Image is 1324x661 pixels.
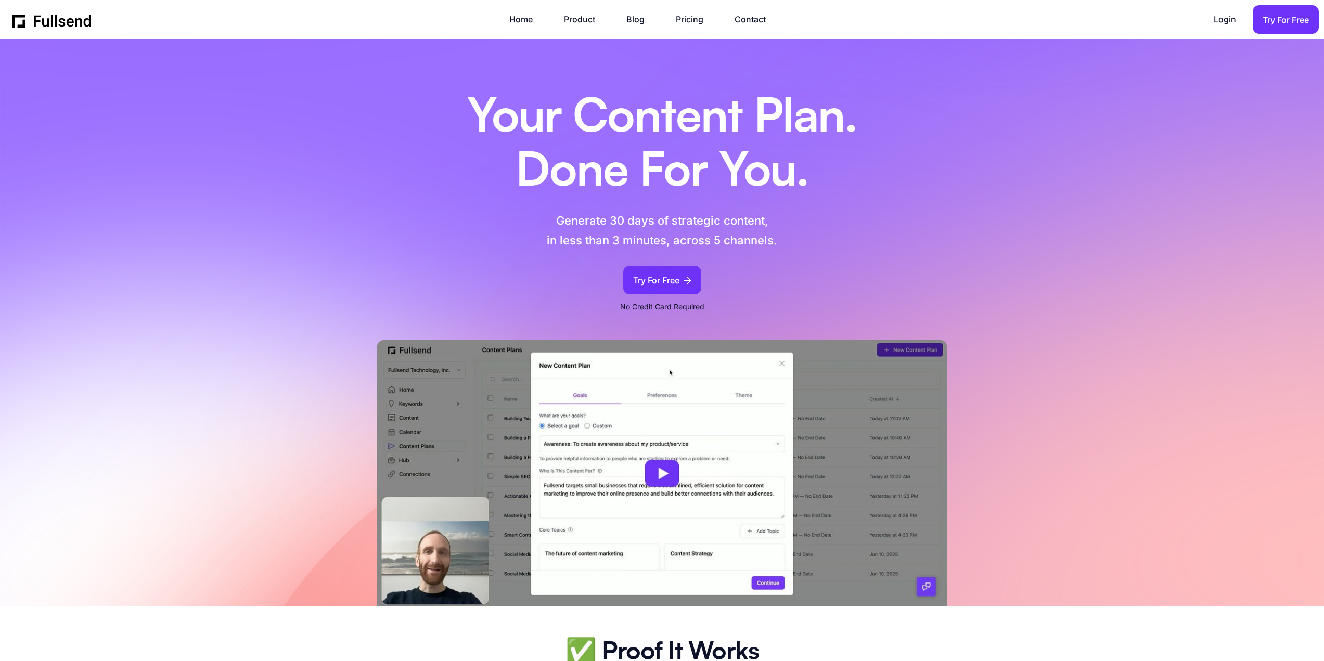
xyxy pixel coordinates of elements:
[735,12,776,27] a: Contact
[620,301,704,313] p: No Credit Card Required
[509,12,543,27] a: Home
[12,12,92,28] a: home
[1263,13,1309,27] div: Try For Free
[1214,12,1246,27] a: Login
[623,266,701,294] a: Try For Free
[441,91,883,199] h1: Your Content Plan. Done For You.
[492,211,832,250] p: Generate 30 days of strategic content, in less than 3 minutes, across 5 channels.
[633,274,679,288] div: Try For Free
[564,12,606,27] a: Product
[1253,5,1319,34] a: Try For Free
[626,12,655,27] a: Blog
[676,12,714,27] a: Pricing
